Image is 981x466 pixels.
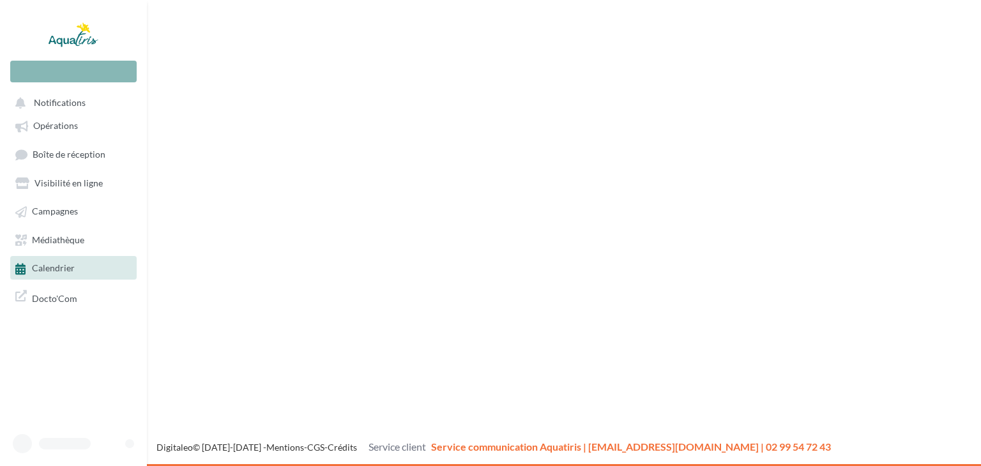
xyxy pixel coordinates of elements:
span: Visibilité en ligne [34,177,103,188]
span: Boîte de réception [33,149,105,160]
span: Service communication Aquatiris | [EMAIL_ADDRESS][DOMAIN_NAME] | 02 99 54 72 43 [431,440,831,453]
a: Médiathèque [8,228,139,251]
span: © [DATE]-[DATE] - - - [156,442,831,453]
span: Médiathèque [32,234,84,245]
a: Boîte de réception [8,142,139,166]
a: Calendrier [8,256,139,279]
span: Docto'Com [32,290,77,304]
span: Campagnes [32,206,78,217]
a: Crédits [328,442,357,453]
span: Calendrier [32,263,75,274]
a: CGS [307,442,324,453]
span: Opérations [33,121,78,132]
a: Visibilité en ligne [8,171,139,194]
span: Service client [369,440,426,453]
a: Opérations [8,114,139,137]
a: Mentions [266,442,304,453]
div: Nouvelle campagne [10,61,137,82]
a: Docto'Com [8,285,139,310]
a: Campagnes [8,199,139,222]
span: Notifications [34,97,86,108]
a: Digitaleo [156,442,193,453]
